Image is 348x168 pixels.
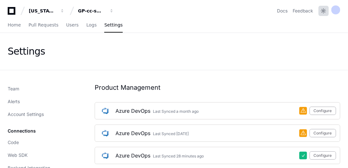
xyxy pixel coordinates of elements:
[75,5,116,17] button: GP-cc-sml-apps
[99,149,112,162] img: Azure_DevOps_Square_Logo.png
[8,98,20,105] span: Alerts
[8,152,28,158] span: Web SDK
[66,18,79,33] a: Users
[29,8,56,14] div: [US_STATE] Pacific
[66,23,79,27] span: Users
[115,107,150,115] div: Azure DevOps
[4,137,79,148] a: Code
[99,127,112,140] img: Azure_DevOps_Square_Logo.png
[28,18,58,33] a: Pull Requests
[153,154,204,159] div: Last Synced 28 minutes ago
[115,129,150,137] div: Azure DevOps
[310,107,336,115] button: Configure
[8,18,21,33] a: Home
[4,109,79,120] a: Account Settings
[8,23,21,27] span: Home
[86,23,97,27] span: Logs
[8,86,19,92] span: Team
[115,152,150,159] div: Azure DevOps
[310,129,336,137] button: Configure
[4,83,79,95] a: Team
[277,8,288,14] a: Docs
[153,109,199,114] div: Last Synced a month ago
[293,8,313,14] button: Feedback
[8,111,44,118] span: Account Settings
[104,18,123,33] a: Settings
[86,18,97,33] a: Logs
[4,149,79,161] a: Web SDK
[4,96,79,107] a: Alerts
[99,104,112,117] img: Azure_DevOps_Square_Logo.png
[28,23,58,27] span: Pull Requests
[26,5,67,17] button: [US_STATE] Pacific
[310,151,336,160] button: Configure
[8,139,19,146] span: Code
[95,83,340,92] h1: Product Management
[153,131,189,136] div: Last Synced [DATE]
[104,23,123,27] span: Settings
[78,8,106,14] div: GP-cc-sml-apps
[8,46,45,57] div: Settings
